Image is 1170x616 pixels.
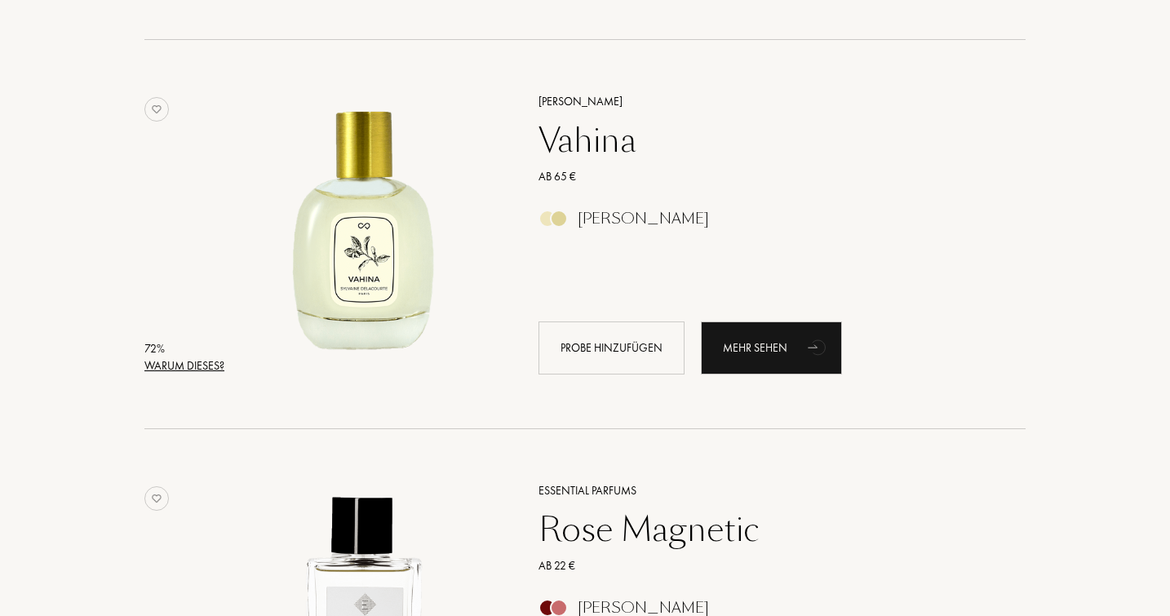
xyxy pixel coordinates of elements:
a: Vahina [526,121,1002,160]
div: Warum dieses? [144,357,224,374]
div: animation [802,330,835,363]
div: 72 % [144,340,224,357]
a: Essential Parfums [526,482,1002,499]
a: Mehr sehenanimation [701,321,842,374]
img: no_like_p.png [144,486,169,511]
a: Ab 65 € [526,168,1002,185]
div: Mehr sehen [701,321,842,374]
a: [PERSON_NAME] [526,215,1002,232]
a: [PERSON_NAME] [526,93,1002,110]
div: Probe hinzufügen [538,321,685,374]
a: Vahina Sylvaine Delacourte [228,73,514,393]
div: [PERSON_NAME] [578,210,709,228]
img: no_like_p.png [144,97,169,122]
a: Rose Magnetic [526,510,1002,549]
a: Ab 22 € [526,557,1002,574]
img: Vahina Sylvaine Delacourte [228,91,500,362]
